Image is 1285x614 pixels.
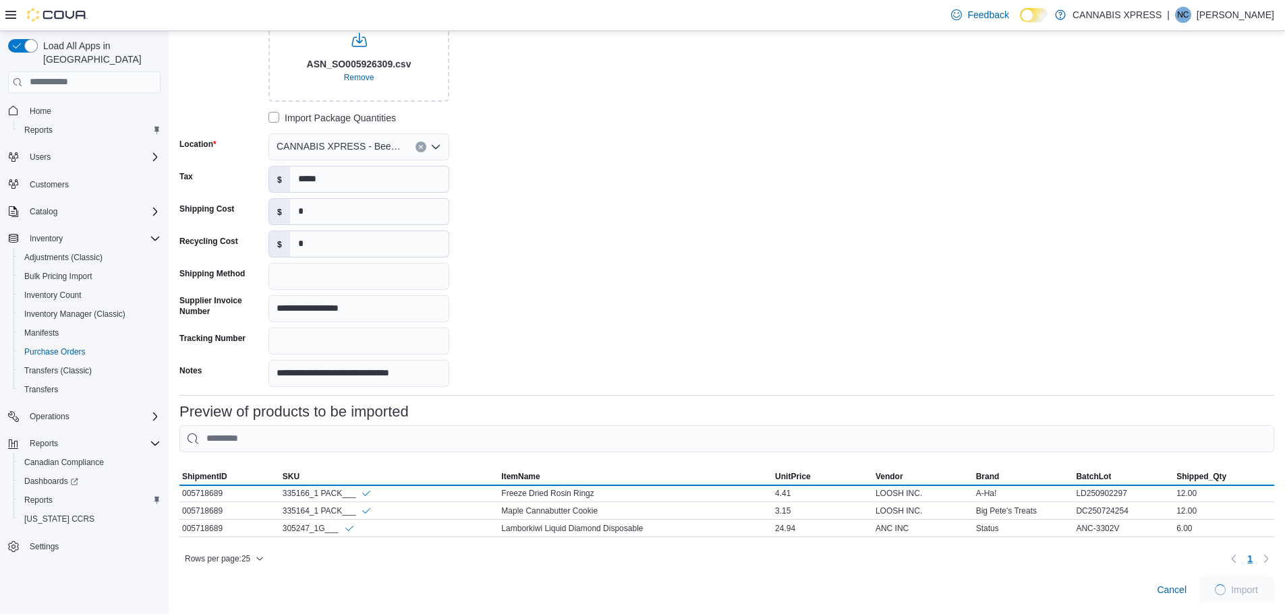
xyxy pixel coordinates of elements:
[19,363,97,379] a: Transfers (Classic)
[1073,503,1174,519] div: DC250724254
[775,471,811,482] span: UnitPrice
[13,267,166,286] button: Bulk Pricing Import
[973,468,1074,485] button: Brand
[973,520,1074,536] div: Status
[876,471,903,482] span: Vendor
[283,471,299,482] span: SKU
[976,471,1000,482] span: Brand
[24,435,161,452] span: Reports
[179,485,280,501] div: 005718689
[30,106,51,117] span: Home
[19,492,161,508] span: Reports
[3,175,166,194] button: Customers
[772,485,873,501] div: 4.41
[30,438,58,449] span: Reports
[268,110,396,126] label: Import Package Quantities
[185,553,250,564] span: Rows per page : 25
[24,476,78,487] span: Dashboards
[179,204,234,214] label: Shipping Cost
[179,171,193,182] label: Tax
[873,503,973,519] div: LOOSH INC.
[1073,7,1162,23] p: CANNABIS XPRESS
[19,249,161,266] span: Adjustments (Classic)
[38,39,161,66] span: Load All Apps in [GEOGRAPHIC_DATA]
[13,305,166,324] button: Inventory Manager (Classic)
[269,199,290,224] label: $
[361,488,372,499] svg: Info
[24,102,161,119] span: Home
[13,342,166,361] button: Purchase Orders
[24,204,161,220] span: Catalog
[13,380,166,399] button: Transfers
[30,541,59,552] span: Settings
[772,520,873,536] div: 24.94
[19,287,87,303] a: Inventory Count
[1197,7,1274,23] p: [PERSON_NAME]
[8,96,161,592] nav: Complex example
[24,149,56,165] button: Users
[1020,8,1048,22] input: Dark Mode
[3,148,166,166] button: Users
[283,505,372,516] div: 335164_1 PACK___
[19,306,161,322] span: Inventory Manager (Classic)
[1167,7,1170,23] p: |
[24,149,161,165] span: Users
[967,8,1008,22] span: Feedback
[1226,548,1274,570] nav: Pagination for table: MemoryTable from EuiInMemoryTable
[19,325,161,341] span: Manifests
[19,381,161,398] span: Transfers
[430,142,441,152] button: Open list of options
[1174,485,1274,501] div: 12.00
[3,101,166,121] button: Home
[182,471,227,482] span: ShipmentID
[339,69,380,86] button: Clear selected files
[24,384,58,395] span: Transfers
[24,204,63,220] button: Catalog
[24,408,75,425] button: Operations
[179,139,217,150] label: Location
[13,453,166,472] button: Canadian Compliance
[1174,468,1274,485] button: Shipped_Qty
[179,404,409,420] h3: Preview of products to be imported
[3,229,166,248] button: Inventory
[498,520,772,536] div: Lamborkiwi Liquid Diamond Disposable
[19,344,161,360] span: Purchase Orders
[19,122,161,138] span: Reports
[19,454,161,470] span: Canadian Compliance
[19,306,131,322] a: Inventory Manager (Classic)
[1231,583,1258,596] span: Import
[19,344,91,360] a: Purchase Orders
[873,520,973,536] div: ANC INC
[344,72,374,83] span: Remove
[283,522,355,534] div: 305247_1G___
[24,231,68,247] button: Inventory
[30,233,63,244] span: Inventory
[27,8,88,22] img: Cova
[416,142,426,152] button: Clear input
[501,471,540,482] span: ItemName
[24,538,161,555] span: Settings
[179,295,263,317] label: Supplier Invoice Number
[3,202,166,221] button: Catalog
[1247,552,1253,565] span: 1
[283,488,372,499] div: 335166_1 PACK___
[19,492,58,508] a: Reports
[277,138,402,154] span: CANNABIS XPRESS - Beeton ([GEOGRAPHIC_DATA])
[19,511,161,527] span: Washington CCRS
[269,166,290,192] label: $
[13,324,166,342] button: Manifests
[179,333,246,344] label: Tracking Number
[24,514,94,524] span: [US_STATE] CCRS
[19,473,161,489] span: Dashboards
[179,503,280,519] div: 005718689
[1073,520,1174,536] div: ANC-3302V
[19,268,98,284] a: Bulk Pricing Import
[24,346,86,357] span: Purchase Orders
[3,407,166,426] button: Operations
[19,268,161,284] span: Bulk Pricing Import
[13,472,166,491] a: Dashboards
[19,473,84,489] a: Dashboards
[24,457,104,468] span: Canadian Compliance
[19,363,161,379] span: Transfers (Classic)
[24,103,57,119] a: Home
